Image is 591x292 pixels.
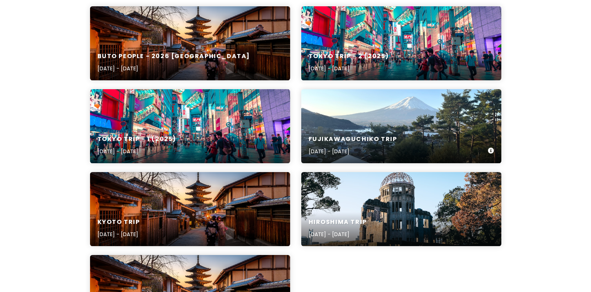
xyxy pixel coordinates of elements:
h6: Tokyo Trip - 1 (2025) [97,135,177,143]
h6: Kyoto Trip [97,218,140,226]
p: [DATE] - [DATE] [97,147,177,155]
a: people walking on road near well-lit buildingsTokyo Trip - 2 (2025)[DATE] - [DATE] [301,6,501,80]
a: two women in purple and pink kimono standing on streetButo People - 2026 [GEOGRAPHIC_DATA][DATE] ... [90,6,290,80]
h6: Fujikawaguchiko Trip [309,135,397,143]
a: people walking on road near well-lit buildingsTokyo Trip - 1 (2025)[DATE] - [DATE] [90,89,290,163]
p: [DATE] - [DATE] [309,64,389,73]
a: trees beside brown concrete buildingHiroshima Trip[DATE] - [DATE] [301,172,501,246]
p: [DATE] - [DATE] [309,147,397,155]
p: [DATE] - [DATE] [97,230,140,238]
h6: Hiroshima Trip [309,218,367,226]
h6: Tokyo Trip - 2 (2025) [309,53,389,60]
p: [DATE] - [DATE] [97,64,250,73]
a: two women in purple and pink kimono standing on streetKyoto Trip[DATE] - [DATE] [90,172,290,246]
a: A view of a snow covered mountain in the distanceFujikawaguchiko Trip[DATE] - [DATE] [301,89,501,163]
p: [DATE] - [DATE] [309,230,367,238]
h6: Buto People - 2026 [GEOGRAPHIC_DATA] [97,53,250,60]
